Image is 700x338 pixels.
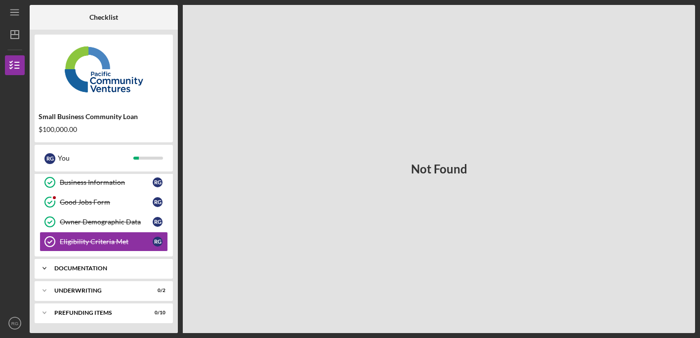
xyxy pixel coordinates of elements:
a: Owner Demographic DataRG [40,212,168,232]
div: 0 / 10 [148,310,165,316]
button: RG [5,313,25,333]
img: Product logo [35,40,173,99]
div: You [58,150,133,167]
div: R G [153,217,163,227]
div: Small Business Community Loan [39,113,169,121]
div: Owner Demographic Data [60,218,153,226]
a: Eligibility Criteria MetRG [40,232,168,252]
div: R G [153,197,163,207]
h3: Not Found [411,162,467,176]
div: 0 / 2 [148,288,165,294]
div: Good Jobs Form [60,198,153,206]
div: Underwriting [54,288,141,294]
b: Checklist [89,13,118,21]
text: RG [11,321,18,326]
div: R G [153,177,163,187]
a: Good Jobs FormRG [40,192,168,212]
div: $100,000.00 [39,126,169,133]
div: Documentation [54,265,161,271]
a: Business InformationRG [40,172,168,192]
div: R G [44,153,55,164]
div: Eligibility Criteria Met [60,238,153,246]
div: R G [153,237,163,247]
div: Business Information [60,178,153,186]
div: Prefunding Items [54,310,141,316]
